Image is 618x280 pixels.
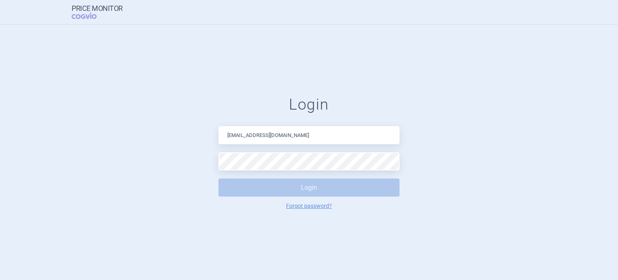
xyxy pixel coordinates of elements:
[72,12,108,19] span: COGVIO
[218,95,400,114] h1: Login
[72,4,123,20] a: Price MonitorCOGVIO
[286,203,332,209] a: Forgot password?
[72,4,123,12] strong: Price Monitor
[218,126,400,144] input: Email
[218,178,400,197] button: Login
